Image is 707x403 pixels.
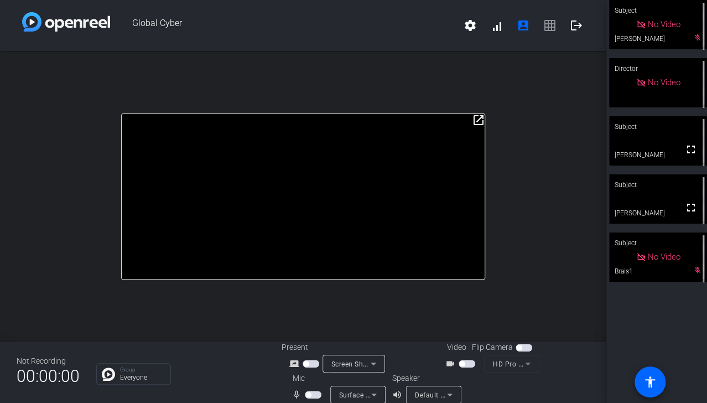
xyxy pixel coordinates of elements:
[648,19,680,29] span: No Video
[684,201,698,214] mat-icon: fullscreen
[517,19,530,32] mat-icon: account_box
[609,116,707,137] div: Subject
[684,143,698,156] mat-icon: fullscreen
[472,342,513,353] span: Flip Camera
[445,357,459,370] mat-icon: videocam_outline
[609,174,707,195] div: Subject
[643,375,657,389] mat-icon: accessibility
[282,342,392,353] div: Present
[447,342,466,353] span: Video
[17,363,80,390] span: 00:00:00
[648,252,680,262] span: No Video
[609,232,707,254] div: Subject
[102,368,115,381] img: Chat Icon
[17,355,80,367] div: Not Recording
[472,113,485,127] mat-icon: open_in_new
[415,390,640,399] span: Default - Surface Omnisonic Speakers (Surface High Definition Audio)
[339,390,533,399] span: Surface Stereo Microphones (Surface High Definition Audio)
[110,12,457,39] span: Global Cyber
[392,373,459,384] div: Speaker
[289,357,303,370] mat-icon: screen_share_outline
[464,19,477,32] mat-icon: settings
[609,58,707,79] div: Director
[120,367,165,373] p: Group
[282,373,392,384] div: Mic
[22,12,110,32] img: white-gradient.svg
[331,359,380,368] span: Screen Sharing
[120,374,165,381] p: Everyone
[570,19,583,32] mat-icon: logout
[392,388,406,401] mat-icon: volume_up
[292,388,305,401] mat-icon: mic_none
[648,77,680,87] span: No Video
[484,12,510,39] button: signal_cellular_alt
